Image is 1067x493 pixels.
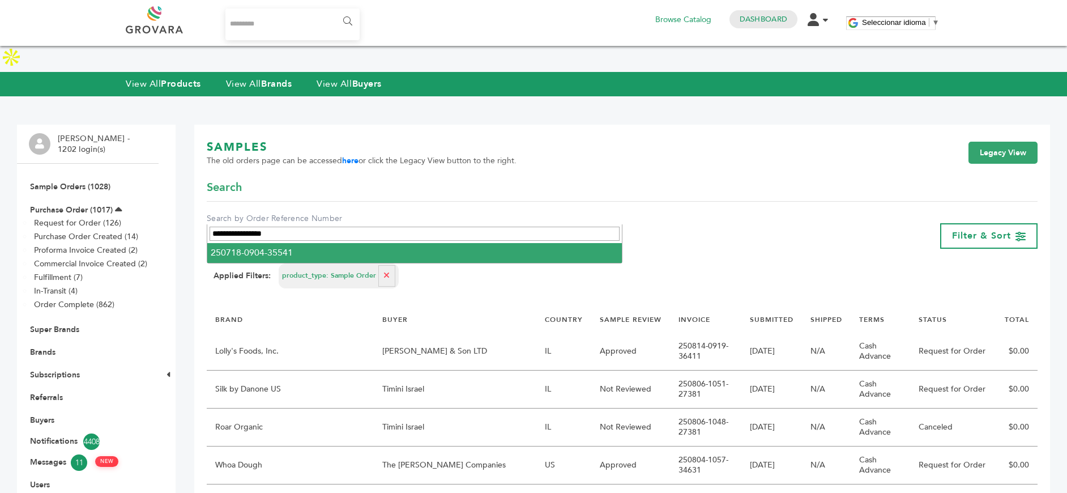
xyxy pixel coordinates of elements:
[30,369,80,380] a: Subscriptions
[851,371,910,409] td: Cash Advance
[910,371,996,409] td: Request for Order
[910,409,996,447] td: Canceled
[591,333,670,371] td: Approved
[929,18,929,27] span: ​
[226,78,292,90] a: View AllBrands
[851,409,910,447] td: Cash Advance
[1005,315,1029,324] a: TOTAL
[34,286,78,296] a: In-Transit (4)
[207,333,374,371] td: Lolly's Foods, Inc.
[342,155,358,166] a: here
[30,479,50,490] a: Users
[207,371,374,409] td: Silk by Danone US
[225,8,360,40] input: Search...
[670,409,741,447] td: 250806-1048-27381
[30,433,146,450] a: Notifications4408
[750,315,793,324] a: SUBMITTED
[996,371,1038,409] td: $0.00
[802,333,851,371] td: N/A
[655,14,711,26] a: Browse Catalog
[996,409,1038,447] td: $0.00
[670,333,741,371] td: 250814-0919-36411
[34,231,138,242] a: Purchase Order Created (14)
[207,213,622,224] label: Search by Order Reference Number
[207,447,374,484] td: Whoa Dough
[161,78,200,90] strong: Products
[34,245,138,256] a: Proforma Invoice Created (2)
[741,371,802,409] td: [DATE]
[374,447,537,484] td: The [PERSON_NAME] Companies
[536,447,591,484] td: US
[910,333,996,371] td: Request for Order
[374,409,537,447] td: Timini Israel
[317,78,382,90] a: View AllBuyers
[207,243,622,262] li: 250718-0904-35541
[670,447,741,484] td: 250804-1057-34631
[210,227,620,241] input: Search
[670,371,741,409] td: 250806-1051-27381
[996,447,1038,484] td: $0.00
[30,347,56,358] a: Brands
[30,454,146,471] a: Messages11 NEW
[591,409,670,447] td: Not Reviewed
[545,315,583,324] a: COUNTRY
[802,409,851,447] td: N/A
[802,447,851,484] td: N/A
[95,456,118,467] span: NEW
[810,315,842,324] a: SHIPPED
[282,271,376,280] span: product_type: Sample Order
[34,258,147,269] a: Commercial Invoice Created (2)
[71,454,87,471] span: 11
[536,409,591,447] td: IL
[58,133,133,155] li: [PERSON_NAME] - 1202 login(s)
[741,333,802,371] td: [DATE]
[207,409,374,447] td: Roar Organic
[30,415,54,426] a: Buyers
[968,142,1038,164] a: Legacy View
[29,133,50,155] img: profile.png
[83,433,100,450] span: 4408
[932,18,940,27] span: ▼
[30,181,110,192] a: Sample Orders (1028)
[374,371,537,409] td: Timini Israel
[862,18,940,27] a: Seleccionar idioma​
[851,333,910,371] td: Cash Advance
[352,78,382,90] strong: Buyers
[740,14,787,24] a: Dashboard
[741,447,802,484] td: [DATE]
[591,371,670,409] td: Not Reviewed
[30,324,79,335] a: Super Brands
[207,139,517,155] h1: SAMPLES
[919,315,947,324] a: STATUS
[126,78,201,90] a: View AllProducts
[382,315,408,324] a: BUYER
[215,315,243,324] a: BRAND
[996,333,1038,371] td: $0.00
[678,315,710,324] a: INVOICE
[862,18,926,27] span: Seleccionar idioma
[536,371,591,409] td: IL
[30,392,63,403] a: Referrals
[34,272,83,283] a: Fulfillment (7)
[859,315,885,324] a: TERMS
[30,205,113,215] a: Purchase Order (1017)
[207,180,242,195] span: Search
[741,409,802,447] td: [DATE]
[536,333,591,371] td: IL
[34,299,114,310] a: Order Complete (862)
[374,333,537,371] td: [PERSON_NAME] & Son LTD
[910,447,996,484] td: Request for Order
[207,155,517,167] span: The old orders page can be accessed or click the Legacy View button to the right.
[34,218,121,228] a: Request for Order (126)
[591,447,670,484] td: Approved
[261,78,292,90] strong: Brands
[214,270,271,282] strong: Applied Filters:
[802,371,851,409] td: N/A
[851,447,910,484] td: Cash Advance
[952,229,1011,242] span: Filter & Sort
[600,315,661,324] a: SAMPLE REVIEW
